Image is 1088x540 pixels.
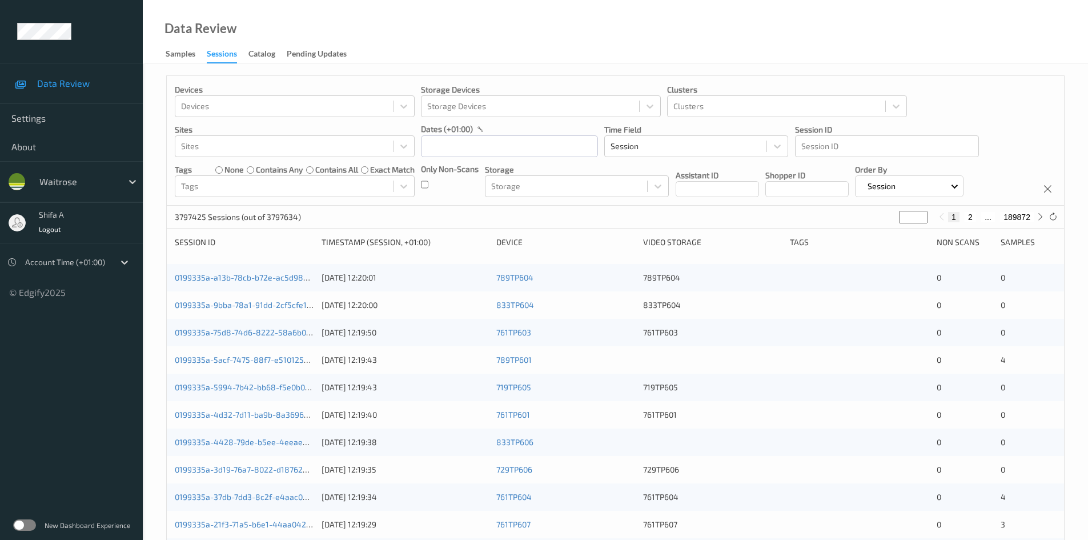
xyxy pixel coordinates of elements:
span: 0 [1001,300,1005,310]
a: Catalog [248,46,287,62]
div: [DATE] 12:19:35 [322,464,488,475]
p: 3797425 Sessions (out of 3797634) [175,211,301,223]
div: Samples [166,48,195,62]
div: Catalog [248,48,275,62]
span: 0 [1001,382,1005,392]
p: dates (+01:00) [421,123,473,135]
label: exact match [370,164,415,175]
div: Non Scans [937,237,992,248]
div: 761TP607 [643,519,782,530]
div: Pending Updates [287,48,347,62]
a: 0199335a-9bba-78a1-91dd-2cf5cfe1b7c5 [175,300,324,310]
div: Data Review [164,23,236,34]
label: contains any [256,164,303,175]
a: 761TP604 [496,492,532,502]
span: 0 [1001,273,1005,282]
a: Pending Updates [287,46,358,62]
div: Sessions [207,48,237,63]
div: [DATE] 12:19:43 [322,354,488,366]
button: ... [981,212,995,222]
p: Sites [175,124,415,135]
a: Sessions [207,46,248,63]
span: 4 [1001,492,1006,502]
div: [DATE] 12:20:01 [322,272,488,283]
span: 0 [937,465,941,474]
div: Video Storage [643,237,782,248]
span: 0 [937,327,941,337]
span: 0 [1001,327,1005,337]
span: 0 [937,355,941,365]
a: 0199335a-a13b-78cb-b72e-ac5d98a1bc7f [175,273,327,282]
div: [DATE] 12:19:40 [322,409,488,421]
div: Samples [1001,237,1056,248]
span: 0 [937,410,941,419]
div: 761TP604 [643,491,782,503]
a: 789TP604 [496,273,533,282]
div: Device [496,237,635,248]
a: 0199335a-37db-7dd3-8c2f-e4aac0af576a [175,492,328,502]
a: 833TP606 [496,437,533,447]
a: 0199335a-4d32-7d11-ba9b-8a36969a7854 [175,410,332,419]
div: [DATE] 12:20:00 [322,299,488,311]
p: Only Non-Scans [421,163,479,175]
p: Shopper ID [765,170,849,181]
p: Storage Devices [421,84,661,95]
a: Samples [166,46,207,62]
a: 789TP601 [496,355,532,365]
div: [DATE] 12:19:50 [322,327,488,338]
label: contains all [315,164,358,175]
div: 761TP603 [643,327,782,338]
div: Timestamp (Session, +01:00) [322,237,488,248]
label: none [224,164,244,175]
div: 833TP604 [643,299,782,311]
span: 0 [937,492,941,502]
button: 2 [965,212,976,222]
span: 0 [1001,465,1005,474]
span: 0 [1001,437,1005,447]
p: Clusters [667,84,907,95]
div: 761TP601 [643,409,782,421]
span: 0 [937,273,941,282]
a: 0199335a-5acf-7475-88f7-e510125a67f3 [175,355,324,365]
button: 1 [948,212,959,222]
a: 0199335a-3d19-76a7-8022-d187623596ea [175,465,330,474]
p: Assistant ID [676,170,759,181]
div: [DATE] 12:19:43 [322,382,488,393]
a: 761TP607 [496,519,531,529]
button: 189872 [1000,212,1034,222]
p: Session [864,181,900,192]
p: Session ID [795,124,979,135]
div: 729TP606 [643,464,782,475]
a: 0199335a-5994-7b42-bb68-f5e0b01c6ff6 [175,382,327,392]
a: 719TP605 [496,382,531,392]
p: Devices [175,84,415,95]
span: 0 [1001,410,1005,419]
span: 0 [937,519,941,529]
div: 719TP605 [643,382,782,393]
div: [DATE] 12:19:29 [322,519,488,530]
a: 761TP603 [496,327,531,337]
a: 833TP604 [496,300,534,310]
p: Tags [175,164,192,175]
span: 3 [1001,519,1005,529]
span: 0 [937,300,941,310]
a: 0199335a-4428-79de-b5ee-4eeaede89bdd [175,437,335,447]
p: Storage [485,164,669,175]
a: 729TP606 [496,465,532,474]
p: Time Field [604,124,788,135]
span: 0 [937,382,941,392]
div: 789TP604 [643,272,782,283]
div: [DATE] 12:19:38 [322,437,488,448]
a: 0199335a-75d8-74d6-8222-58a6b06cfeeb [175,327,331,337]
span: 4 [1001,355,1006,365]
p: Order By [855,164,964,175]
div: [DATE] 12:19:34 [322,491,488,503]
div: Session ID [175,237,314,248]
span: 0 [937,437,941,447]
div: Tags [790,237,929,248]
a: 761TP601 [496,410,530,419]
a: 0199335a-21f3-71a5-b6e1-44aa042c3c02 [175,519,328,529]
